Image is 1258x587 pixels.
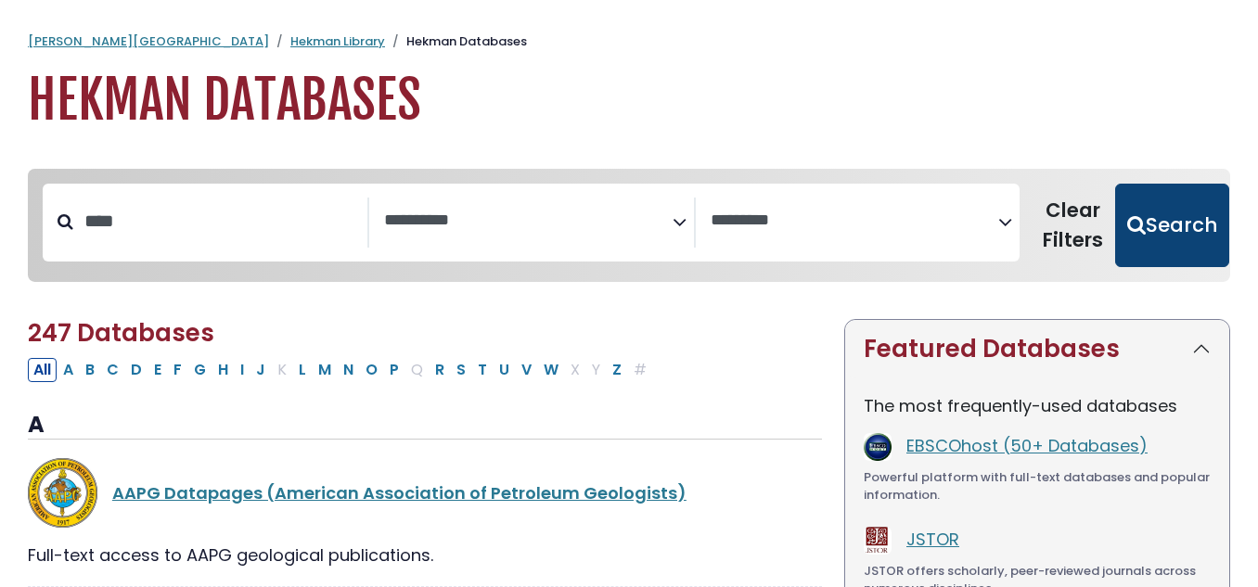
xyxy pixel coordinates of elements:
a: AAPG Datapages (American Association of Petroleum Geologists) [112,481,687,504]
button: Filter Results G [188,358,212,382]
button: Filter Results N [338,358,359,382]
button: Filter Results L [293,358,312,382]
button: Filter Results P [384,358,404,382]
nav: breadcrumb [28,32,1230,51]
button: Filter Results I [235,358,250,382]
span: 247 Databases [28,316,214,350]
button: Filter Results D [125,358,148,382]
h1: Hekman Databases [28,70,1230,132]
div: Full-text access to AAPG geological publications. [28,542,822,568]
a: EBSCOhost (50+ Databases) [906,434,1148,457]
div: Alpha-list to filter by first letter of database name [28,357,654,380]
button: Filter Results M [313,358,337,382]
button: Filter Results B [80,358,100,382]
textarea: Search [384,211,673,231]
a: [PERSON_NAME][GEOGRAPHIC_DATA] [28,32,269,50]
button: Filter Results U [494,358,515,382]
button: Filter Results Z [607,358,627,382]
button: Filter Results H [212,358,234,382]
button: Filter Results J [250,358,271,382]
input: Search database by title or keyword [73,206,367,236]
button: Filter Results C [101,358,124,382]
li: Hekman Databases [385,32,527,51]
a: JSTOR [906,528,959,551]
button: All [28,358,57,382]
div: Powerful platform with full-text databases and popular information. [864,468,1211,504]
h3: A [28,412,822,440]
button: Filter Results F [168,358,187,382]
button: Featured Databases [845,320,1229,378]
button: Filter Results V [516,358,537,382]
textarea: Search [711,211,999,231]
button: Clear Filters [1031,184,1115,267]
button: Filter Results E [148,358,167,382]
button: Filter Results W [538,358,564,382]
button: Filter Results S [451,358,471,382]
button: Filter Results O [360,358,383,382]
button: Filter Results A [58,358,79,382]
a: Hekman Library [290,32,385,50]
p: The most frequently-used databases [864,393,1211,418]
button: Filter Results T [472,358,493,382]
button: Filter Results R [430,358,450,382]
button: Submit for Search Results [1115,184,1229,267]
nav: Search filters [28,169,1230,282]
